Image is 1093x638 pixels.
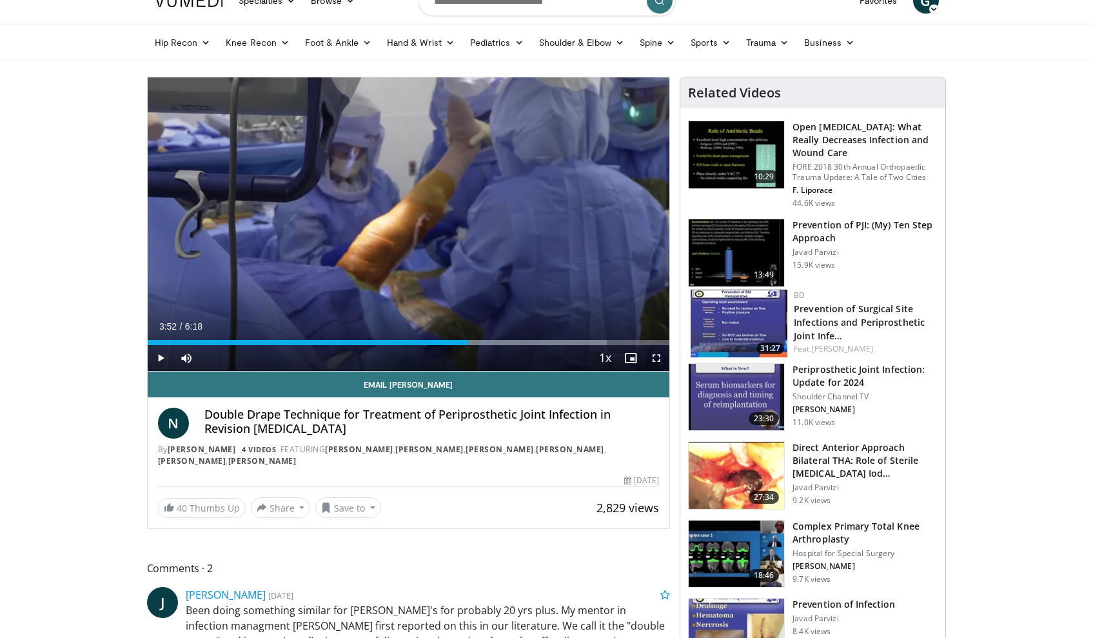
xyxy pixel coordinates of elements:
[793,626,831,637] p: 8.4K views
[688,85,781,101] h4: Related Videos
[793,198,835,208] p: 44.6K views
[749,412,780,425] span: 23:30
[218,30,297,55] a: Knee Recon
[158,444,660,467] div: By FEATURING , , , , ,
[688,520,938,588] a: 18:46 Complex Primary Total Knee Arthroplasty Hospital for Special Surgery [PERSON_NAME] 9.7K views
[596,500,659,515] span: 2,829 views
[688,441,938,510] a: 27:34 Direct Anterior Approach Bilateral THA: Role of Sterile [MEDICAL_DATA] Iod… Javad Parvizi 9...
[186,588,266,602] a: [PERSON_NAME]
[268,590,293,601] small: [DATE]
[756,343,784,354] span: 31:27
[158,498,246,518] a: 40 Thumbs Up
[168,444,236,455] a: [PERSON_NAME]
[204,408,660,435] h4: Double Drape Technique for Treatment of Periprosthetic Joint Infection in Revision [MEDICAL_DATA]
[228,455,297,466] a: [PERSON_NAME]
[315,497,381,518] button: Save to
[148,340,670,345] div: Progress Bar
[793,219,938,244] h3: Prevention of PJI: (My) Ten Step Approach
[793,185,938,195] p: F. Liporace
[794,303,925,342] a: Prevention of Surgical Site Infections and Periprosthetic Joint Infe…
[147,587,178,618] a: J
[793,548,938,559] p: Hospital for Special Surgery
[185,321,202,332] span: 6:18
[749,170,780,183] span: 10:29
[691,290,787,357] img: bdb02266-35f1-4bde-b55c-158a878fcef6.150x105_q85_crop-smart_upscale.jpg
[592,345,618,371] button: Playback Rate
[466,444,534,455] a: [PERSON_NAME]
[793,392,938,402] p: Shoulder Channel TV
[683,30,738,55] a: Sports
[689,364,784,431] img: 0305937d-4796-49c9-8ba6-7e7cbcdfebb5.150x105_q85_crop-smart_upscale.jpg
[689,219,784,286] img: 300aa6cd-3a47-4862-91a3-55a981c86f57.150x105_q85_crop-smart_upscale.jpg
[644,345,669,371] button: Fullscreen
[618,345,644,371] button: Enable picture-in-picture mode
[379,30,462,55] a: Hand & Wrist
[688,121,938,208] a: 10:29 Open [MEDICAL_DATA]: What Really Decreases Infection and Wound Care FORE 2018 30th Annual O...
[749,491,780,504] span: 27:34
[793,247,938,257] p: Javad Parvizi
[793,441,938,480] h3: Direct Anterior Approach Bilateral THA: Role of Sterile [MEDICAL_DATA] Iod…
[793,260,835,270] p: 15.9K views
[177,502,187,514] span: 40
[793,598,895,611] h3: Prevention of Infection
[159,321,177,332] span: 3:52
[793,162,938,183] p: FORE 2018 30th Annual Orthopaedic Trauma Update: A Tale of Two Cities
[531,30,632,55] a: Shoulder & Elbow
[793,417,835,428] p: 11.0K views
[793,121,938,159] h3: Open [MEDICAL_DATA]: What Really Decreases Infection and Wound Care
[688,363,938,432] a: 23:30 Periprosthetic Joint Infection: Update for 2024 Shoulder Channel TV [PERSON_NAME] 11.0K views
[793,574,831,584] p: 9.7K views
[793,520,938,546] h3: Complex Primary Total Knee Arthroplasty
[689,442,784,509] img: 20b76134-ce20-4b38-a9d1-93da3bc1b6ca.150x105_q85_crop-smart_upscale.jpg
[148,372,670,397] a: Email [PERSON_NAME]
[173,345,199,371] button: Mute
[793,495,831,506] p: 9.2K views
[794,290,805,301] a: BD
[325,444,393,455] a: [PERSON_NAME]
[793,613,895,624] p: Javad Parvizi
[148,345,173,371] button: Play
[689,521,784,588] img: e4f1a5b7-268b-4559-afc9-fa94e76e0451.150x105_q85_crop-smart_upscale.jpg
[180,321,182,332] span: /
[147,30,219,55] a: Hip Recon
[796,30,862,55] a: Business
[297,30,379,55] a: Foot & Ankle
[688,219,938,287] a: 13:49 Prevention of PJI: (My) Ten Step Approach Javad Parvizi 15.9K views
[536,444,604,455] a: [PERSON_NAME]
[148,77,670,372] video-js: Video Player
[632,30,683,55] a: Spine
[793,561,938,572] p: [PERSON_NAME]
[749,569,780,582] span: 18:46
[691,290,787,357] a: 31:27
[238,444,281,455] a: 4 Videos
[793,483,938,493] p: Javad Parvizi
[158,455,226,466] a: [PERSON_NAME]
[147,560,671,577] span: Comments 2
[738,30,797,55] a: Trauma
[749,268,780,281] span: 13:49
[251,497,311,518] button: Share
[462,30,531,55] a: Pediatrics
[794,343,935,355] div: Feat.
[158,408,189,439] a: N
[793,363,938,389] h3: Periprosthetic Joint Infection: Update for 2024
[812,343,873,354] a: [PERSON_NAME]
[624,475,659,486] div: [DATE]
[793,404,938,415] p: [PERSON_NAME]
[689,121,784,188] img: ded7be61-cdd8-40fc-98a3-de551fea390e.150x105_q85_crop-smart_upscale.jpg
[395,444,464,455] a: [PERSON_NAME]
